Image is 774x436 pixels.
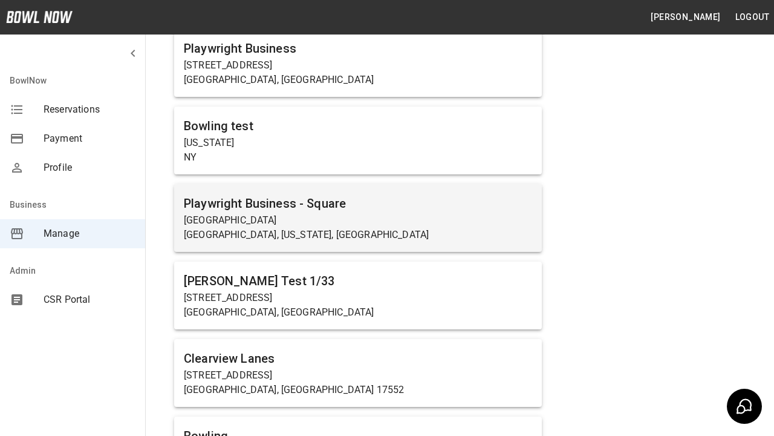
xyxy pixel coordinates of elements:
[730,6,774,28] button: Logout
[44,226,135,241] span: Manage
[646,6,725,28] button: [PERSON_NAME]
[184,73,532,87] p: [GEOGRAPHIC_DATA], [GEOGRAPHIC_DATA]
[184,150,532,165] p: NY
[44,131,135,146] span: Payment
[184,39,532,58] h6: Playwright Business
[184,228,532,242] p: [GEOGRAPHIC_DATA], [US_STATE], [GEOGRAPHIC_DATA]
[184,213,532,228] p: [GEOGRAPHIC_DATA]
[184,291,532,305] p: [STREET_ADDRESS]
[184,368,532,383] p: [STREET_ADDRESS]
[184,116,532,136] h6: Bowling test
[184,136,532,150] p: [US_STATE]
[184,305,532,320] p: [GEOGRAPHIC_DATA], [GEOGRAPHIC_DATA]
[184,194,532,213] h6: Playwright Business - Square
[184,58,532,73] p: [STREET_ADDRESS]
[44,160,135,175] span: Profile
[44,102,135,117] span: Reservations
[184,383,532,397] p: [GEOGRAPHIC_DATA], [GEOGRAPHIC_DATA] 17552
[44,292,135,307] span: CSR Portal
[184,271,532,291] h6: [PERSON_NAME] Test 1/33
[6,11,73,23] img: logo
[184,349,532,368] h6: Clearview Lanes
